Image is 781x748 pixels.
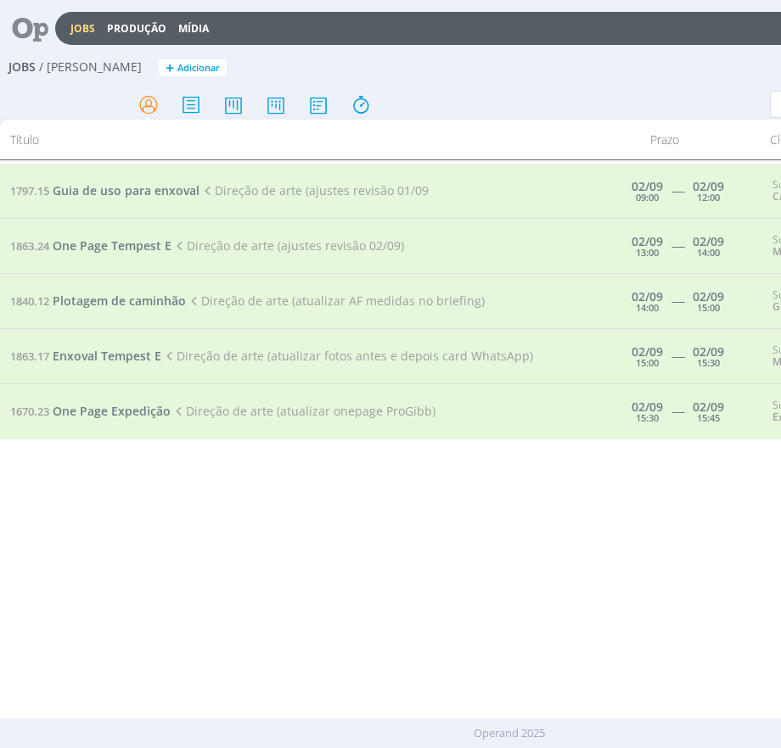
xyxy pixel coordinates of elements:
[10,182,199,198] a: 1797.15Guia de uso para enxoval
[186,293,485,309] span: Direção de arte (atualizar AF medidas no briefing)
[636,248,659,257] div: 13:00
[10,293,49,309] span: 1840.12
[10,183,49,198] span: 1797.15
[10,349,49,364] span: 1863.17
[171,403,435,419] span: Direção de arte (atualizar onepage ProGibb)
[53,293,186,309] span: Plotagem de caminhão
[693,346,724,358] div: 02/09
[53,182,199,198] span: Guia de uso para enxoval
[65,22,100,36] button: Jobs
[671,237,684,254] span: -----
[632,236,663,248] div: 02/09
[10,348,161,364] a: 1863.17Enxoval Tempest E
[671,403,684,419] span: -----
[693,401,724,413] div: 02/09
[53,237,171,254] span: One Page Tempest E
[693,181,724,193] div: 02/09
[171,237,404,254] span: Direção de arte (ajustes revisão 02/09)
[177,63,220,74] span: Adicionar
[632,181,663,193] div: 02/09
[671,348,684,364] span: -----
[697,358,720,367] div: 15:30
[102,22,171,36] button: Produção
[570,120,760,159] div: Prazo
[166,59,174,77] span: +
[632,291,663,303] div: 02/09
[697,413,720,422] div: 15:45
[693,291,724,303] div: 02/09
[10,238,49,254] span: 1863.24
[10,237,171,254] a: 1863.24One Page Tempest E
[636,413,659,422] div: 15:30
[632,346,663,358] div: 02/09
[10,403,171,419] a: 1670.23One Page Expedição
[697,303,720,312] div: 15:00
[8,60,36,75] span: Jobs
[636,358,659,367] div: 15:00
[697,193,720,202] div: 12:00
[671,182,684,198] span: -----
[178,21,209,36] a: Mídia
[70,21,95,36] a: Jobs
[39,60,142,75] span: / [PERSON_NAME]
[199,182,429,198] span: Direção de arte (ajustes revisão 01/09
[53,403,171,419] span: One Page Expedição
[632,401,663,413] div: 02/09
[161,348,533,364] span: Direção de arte (atualizar fotos antes e depois card WhatsApp)
[107,21,166,36] a: Produção
[697,248,720,257] div: 14:00
[671,293,684,309] span: -----
[10,404,49,419] span: 1670.23
[173,22,214,36] button: Mídia
[10,293,186,309] a: 1840.12Plotagem de caminhão
[636,303,659,312] div: 14:00
[693,236,724,248] div: 02/09
[53,348,161,364] span: Enxoval Tempest E
[159,59,227,77] button: +Adicionar
[636,193,659,202] div: 09:00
